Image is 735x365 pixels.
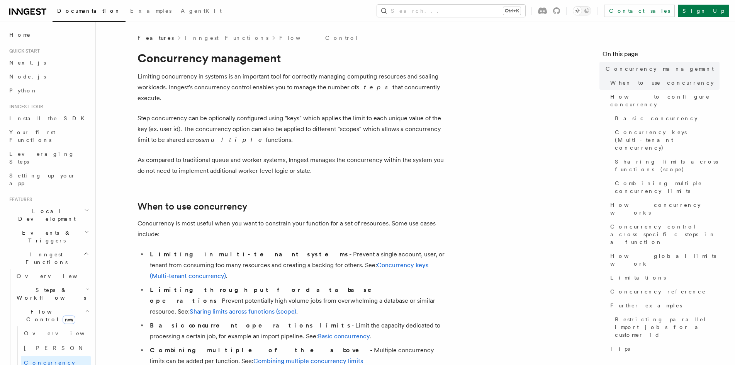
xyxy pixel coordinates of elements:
[21,340,91,356] a: [PERSON_NAME]
[9,87,37,94] span: Python
[130,8,171,14] span: Examples
[6,125,91,147] a: Your first Functions
[148,249,446,281] li: - Prevent a single account, user, or tenant from consuming too many resources and creating a back...
[377,5,525,17] button: Search...Ctrl+K
[6,196,32,203] span: Features
[6,226,91,247] button: Events & Triggers
[6,229,84,244] span: Events & Triggers
[137,201,247,212] a: When to use concurrency
[150,346,370,354] strong: Combining multiple of the above
[21,326,91,340] a: Overview
[150,322,351,329] strong: Basic concurrent operations limits
[150,251,349,258] strong: Limiting in multi-tenant systems
[615,316,720,339] span: Restricting parallel import jobs for a customer id
[615,128,720,152] span: Concurrency keys (Multi-tenant concurrency)
[57,8,121,14] span: Documentation
[615,114,698,122] span: Basic concurrency
[573,6,591,15] button: Toggle dark mode
[6,247,91,269] button: Inngest Functions
[607,298,720,312] a: Further examples
[6,28,91,42] a: Home
[53,2,126,22] a: Documentation
[63,316,75,324] span: new
[9,31,31,39] span: Home
[6,251,83,266] span: Inngest Functions
[279,34,358,42] a: Flow Control
[612,176,720,198] a: Combining multiple concurrency limits
[607,249,720,271] a: How global limits work
[137,71,446,104] p: Limiting concurrency in systems is an important tool for correctly managing computing resources a...
[607,220,720,249] a: Concurrency control across specific steps in a function
[610,302,682,309] span: Further examples
[9,73,46,80] span: Node.js
[148,320,446,342] li: - Limit the capacity dedicated to processing a certain job, for example an import pipeline. See: .
[190,308,296,315] a: Sharing limits across functions (scope)
[607,90,720,111] a: How to configure concurrency
[6,111,91,125] a: Install the SDK
[9,129,55,143] span: Your first Functions
[612,155,720,176] a: Sharing limits across functions (scope)
[607,76,720,90] a: When to use concurrency
[9,60,46,66] span: Next.js
[176,2,226,21] a: AgentKit
[14,286,86,302] span: Steps & Workflows
[150,286,382,304] strong: Limiting throughput for database operations
[137,51,446,65] h1: Concurrency management
[318,333,370,340] a: Basic concurrency
[137,113,446,145] p: Step concurrency can be optionally configured using "keys" which applies the limit to each unique...
[185,34,268,42] a: Inngest Functions
[148,285,446,317] li: - Prevent potentially high volume jobs from overwhelming a database or similar resource. See: .
[615,158,720,173] span: Sharing limits across functions (scope)
[6,169,91,190] a: Setting up your app
[9,151,75,165] span: Leveraging Steps
[6,84,91,97] a: Python
[6,204,91,226] button: Local Development
[24,330,104,336] span: Overview
[603,62,720,76] a: Concurrency management
[6,147,91,169] a: Leveraging Steps
[137,218,446,240] p: Concurrency is most useful when you want to constrain your function for a set of resources. Some ...
[612,312,720,342] a: Restricting parallel import jobs for a customer id
[607,198,720,220] a: How concurrency works
[14,308,85,323] span: Flow Control
[137,34,174,42] span: Features
[9,115,89,121] span: Install the SDK
[607,342,720,356] a: Tips
[612,111,720,125] a: Basic concurrency
[6,207,84,223] span: Local Development
[6,104,43,110] span: Inngest tour
[9,172,76,186] span: Setting up your app
[6,56,91,70] a: Next.js
[610,345,630,353] span: Tips
[14,305,91,326] button: Flow Controlnew
[6,48,40,54] span: Quick start
[678,5,729,17] a: Sign Up
[606,65,714,73] span: Concurrency management
[204,136,266,143] em: multiple
[603,49,720,62] h4: On this page
[356,84,392,91] em: steps
[607,271,720,285] a: Limitations
[610,223,720,246] span: Concurrency control across specific steps in a function
[24,345,137,351] span: [PERSON_NAME]
[14,269,91,283] a: Overview
[253,357,363,365] a: Combining multiple concurrency limits
[14,283,91,305] button: Steps & Workflows
[610,288,706,295] span: Concurrency reference
[612,125,720,155] a: Concurrency keys (Multi-tenant concurrency)
[604,5,675,17] a: Contact sales
[6,70,91,84] a: Node.js
[610,274,666,281] span: Limitations
[17,273,96,279] span: Overview
[503,7,521,15] kbd: Ctrl+K
[610,252,720,268] span: How global limits work
[137,155,446,176] p: As compared to traditional queue and worker systems, Inngest manages the concurrency within the s...
[607,285,720,298] a: Concurrency reference
[610,93,720,108] span: How to configure concurrency
[615,179,720,195] span: Combining multiple concurrency limits
[610,201,720,217] span: How concurrency works
[181,8,222,14] span: AgentKit
[126,2,176,21] a: Examples
[610,79,714,87] span: When to use concurrency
